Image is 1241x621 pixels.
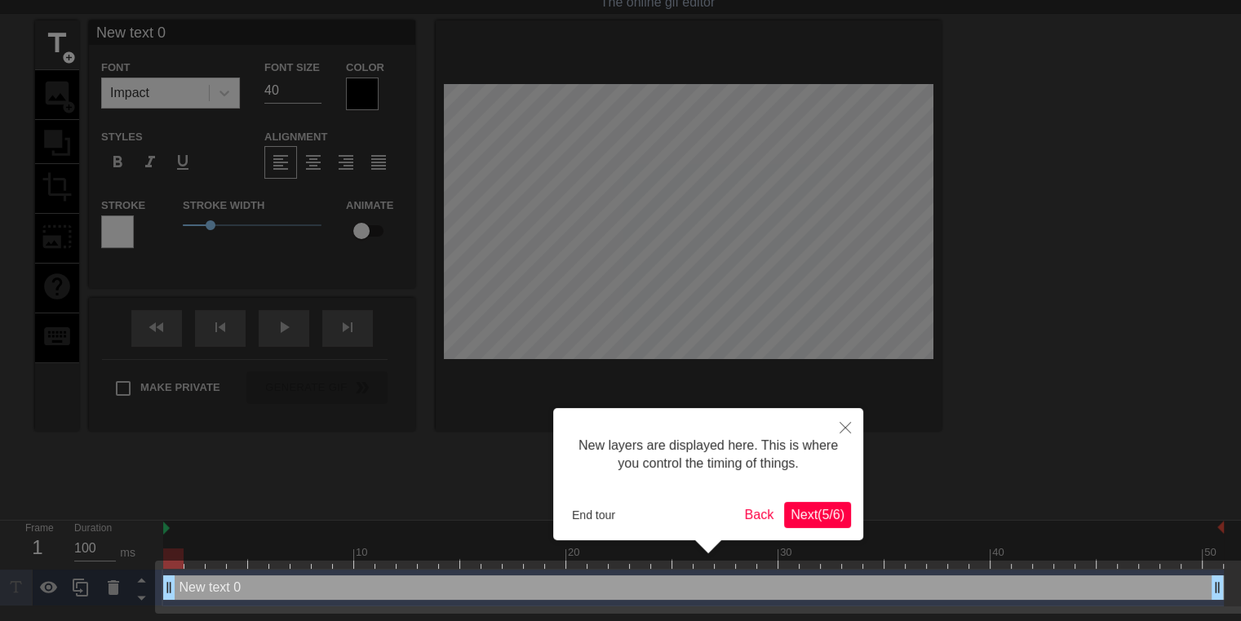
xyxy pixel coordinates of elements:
button: Close [827,408,863,446]
button: End tour [565,503,622,527]
span: Next ( 5 / 6 ) [791,508,844,521]
button: Next [784,502,851,528]
div: New layers are displayed here. This is where you control the timing of things. [565,420,851,490]
button: Back [738,502,781,528]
